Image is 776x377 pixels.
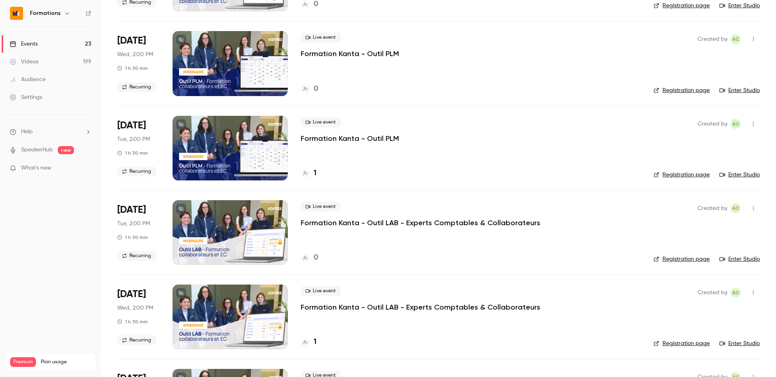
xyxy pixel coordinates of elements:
[117,119,146,132] span: [DATE]
[654,339,710,348] a: Registration page
[117,65,148,71] div: 1 h 30 min
[10,128,91,136] li: help-dropdown-opener
[698,288,727,297] span: Created by
[698,34,727,44] span: Created by
[654,255,710,263] a: Registration page
[301,134,399,143] a: Formation Kanta - Outil PLM
[732,119,739,129] span: AC
[117,288,146,301] span: [DATE]
[117,50,153,59] span: Wed, 2:00 PM
[117,234,148,241] div: 1 h 30 min
[314,168,316,179] h4: 1
[21,128,33,136] span: Help
[314,252,318,263] h4: 0
[719,171,760,179] a: Enter Studio
[82,165,91,172] iframe: Noticeable Trigger
[731,203,740,213] span: Anaïs Cachelou
[301,286,341,296] span: Live event
[21,164,51,172] span: What's new
[117,200,160,265] div: Sep 30 Tue, 2:00 PM (Europe/Paris)
[58,146,74,154] span: new
[698,203,727,213] span: Created by
[21,146,53,154] a: SpeakerHub
[117,251,156,261] span: Recurring
[10,40,38,48] div: Events
[301,202,341,212] span: Live event
[654,86,710,94] a: Registration page
[314,84,318,94] h4: 0
[732,203,739,213] span: AC
[117,304,153,312] span: Wed, 2:00 PM
[10,93,42,101] div: Settings
[301,168,316,179] a: 1
[654,171,710,179] a: Registration page
[10,7,23,20] img: Formations
[10,357,36,367] span: Premium
[301,49,399,59] a: Formation Kanta - Outil PLM
[117,116,160,180] div: Sep 30 Tue, 2:00 PM (Europe/Paris)
[117,167,156,176] span: Recurring
[301,84,318,94] a: 0
[731,288,740,297] span: Anaïs Cachelou
[719,255,760,263] a: Enter Studio
[117,34,146,47] span: [DATE]
[10,58,38,66] div: Videos
[301,218,540,228] a: Formation Kanta - Outil LAB - Experts Comptables & Collaborateurs
[117,31,160,96] div: Sep 24 Wed, 2:00 PM (Europe/Paris)
[30,9,61,17] h6: Formations
[41,359,91,365] span: Plan usage
[117,285,160,349] div: Oct 1 Wed, 2:00 PM (Europe/Paris)
[301,252,318,263] a: 0
[731,119,740,129] span: Anaïs Cachelou
[719,339,760,348] a: Enter Studio
[719,86,760,94] a: Enter Studio
[301,302,540,312] a: Formation Kanta - Outil LAB - Experts Comptables & Collaborateurs
[731,34,740,44] span: Anaïs Cachelou
[732,34,739,44] span: AC
[117,318,148,325] div: 1 h 30 min
[117,135,150,143] span: Tue, 2:00 PM
[732,288,739,297] span: AC
[117,150,148,156] div: 1 h 30 min
[654,2,710,10] a: Registration page
[314,337,316,348] h4: 1
[301,117,341,127] span: Live event
[117,203,146,216] span: [DATE]
[719,2,760,10] a: Enter Studio
[301,33,341,42] span: Live event
[117,220,150,228] span: Tue, 2:00 PM
[117,335,156,345] span: Recurring
[301,337,316,348] a: 1
[698,119,727,129] span: Created by
[10,75,46,84] div: Audience
[117,82,156,92] span: Recurring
